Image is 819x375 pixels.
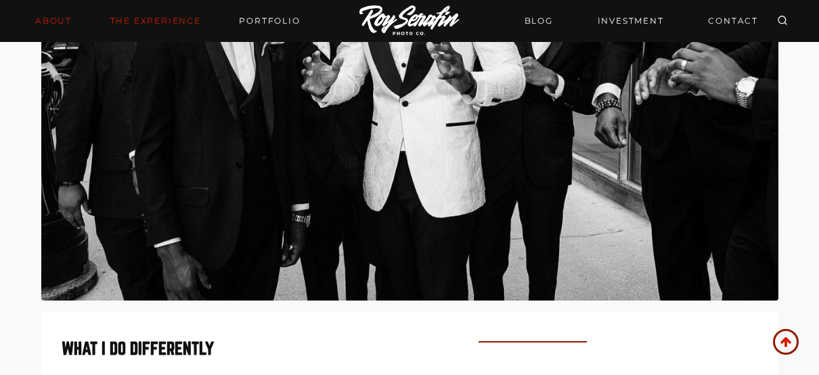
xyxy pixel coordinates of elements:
[62,340,214,357] strong: What i do differently
[773,329,799,355] a: Scroll to top
[27,12,309,30] nav: Primary Navigation
[27,12,80,30] a: About
[516,9,766,32] nav: Secondary Navigation
[102,12,209,30] a: THE EXPERIENCE
[773,12,792,30] button: View Search Form
[359,5,460,37] img: Logo of Roy Serafin Photo Co., featuring stylized text in white on a light background, representi...
[516,9,561,32] a: BLOG
[231,12,308,30] a: Portfolio
[590,9,672,32] a: INVESTMENT
[700,9,766,32] a: CONTACT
